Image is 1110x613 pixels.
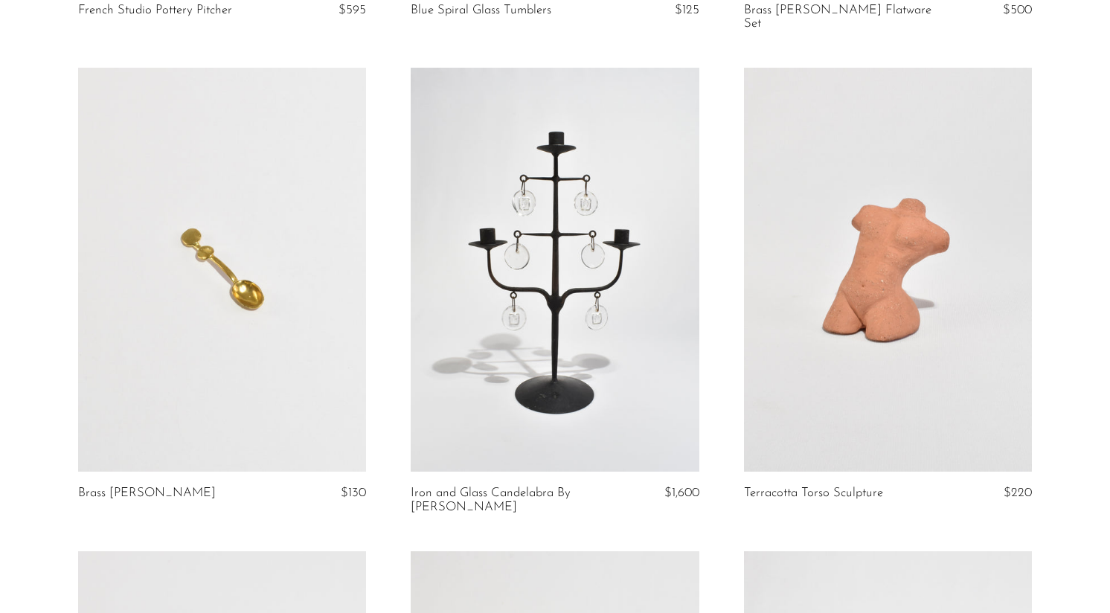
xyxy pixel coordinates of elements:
[1004,487,1032,499] span: $220
[1003,4,1032,16] span: $500
[744,487,883,500] a: Terracotta Torso Sculpture
[78,4,232,17] a: French Studio Pottery Pitcher
[78,487,216,500] a: Brass [PERSON_NAME]
[339,4,366,16] span: $595
[411,487,603,514] a: Iron and Glass Candelabra By [PERSON_NAME]
[664,487,699,499] span: $1,600
[675,4,699,16] span: $125
[744,4,937,31] a: Brass [PERSON_NAME] Flatware Set
[411,4,551,17] a: Blue Spiral Glass Tumblers
[341,487,366,499] span: $130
